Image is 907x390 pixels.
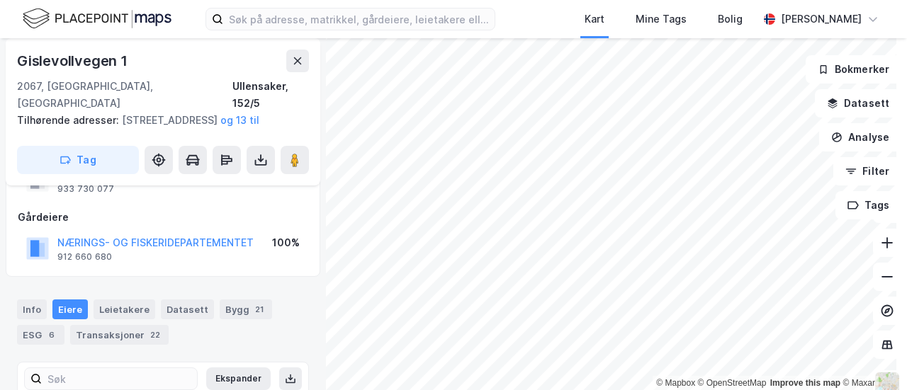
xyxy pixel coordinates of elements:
[819,123,901,151] button: Analyse
[161,299,214,319] div: Datasett
[17,114,122,126] span: Tilhørende adresser:
[836,322,907,390] div: Kontrollprogram for chat
[17,112,298,129] div: [STREET_ADDRESS]
[52,299,88,319] div: Eiere
[223,8,495,30] input: Søk på adresse, matrikkel, gårdeiere, leietakere eller personer
[42,368,197,389] input: Søk
[45,328,59,342] div: 6
[718,11,743,28] div: Bolig
[252,302,266,316] div: 21
[636,11,687,28] div: Mine Tags
[17,299,47,319] div: Info
[815,89,901,117] button: Datasett
[57,183,114,195] div: 933 730 077
[656,378,695,388] a: Mapbox
[17,78,232,112] div: 2067, [GEOGRAPHIC_DATA], [GEOGRAPHIC_DATA]
[23,6,171,31] img: logo.f888ab2527a4732fd821a326f86c7f29.svg
[770,378,840,388] a: Improve this map
[585,11,604,28] div: Kart
[94,299,155,319] div: Leietakere
[836,322,907,390] iframe: Chat Widget
[147,328,163,342] div: 22
[698,378,767,388] a: OpenStreetMap
[781,11,862,28] div: [PERSON_NAME]
[232,78,309,112] div: Ullensaker, 152/5
[17,50,130,72] div: Gislevollvegen 1
[272,234,300,251] div: 100%
[220,299,272,319] div: Bygg
[206,367,271,390] button: Ekspander
[835,191,901,219] button: Tags
[18,209,308,226] div: Gårdeiere
[17,146,139,174] button: Tag
[57,251,112,263] div: 912 660 680
[833,157,901,185] button: Filter
[70,325,169,345] div: Transaksjoner
[806,55,901,84] button: Bokmerker
[17,325,64,345] div: ESG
